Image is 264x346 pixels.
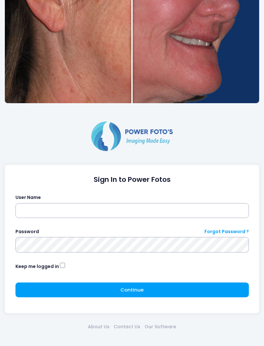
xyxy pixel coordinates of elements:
label: Password [15,228,39,235]
button: Continue [15,282,249,297]
a: About Us [86,323,112,330]
img: Logo [89,120,175,152]
label: Keep me logged in [15,263,59,270]
label: User Name [15,194,41,201]
span: Continue [120,286,144,293]
h1: Sign In to Power Fotos [15,175,249,184]
a: Our Software [143,323,178,330]
a: Contact Us [112,323,143,330]
a: Forgot Password ? [204,228,249,235]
